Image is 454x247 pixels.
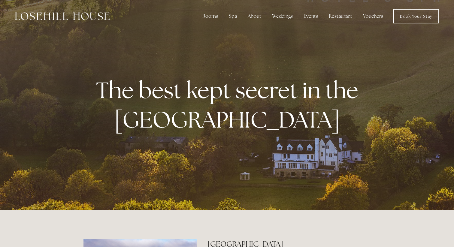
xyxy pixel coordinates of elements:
[324,10,357,22] div: Restaurant
[96,75,363,134] strong: The best kept secret in the [GEOGRAPHIC_DATA]
[15,12,110,20] img: Losehill House
[243,10,266,22] div: About
[358,10,388,22] a: Vouchers
[224,10,242,22] div: Spa
[198,10,223,22] div: Rooms
[393,9,439,23] a: Book Your Stay
[299,10,323,22] div: Events
[267,10,298,22] div: Weddings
